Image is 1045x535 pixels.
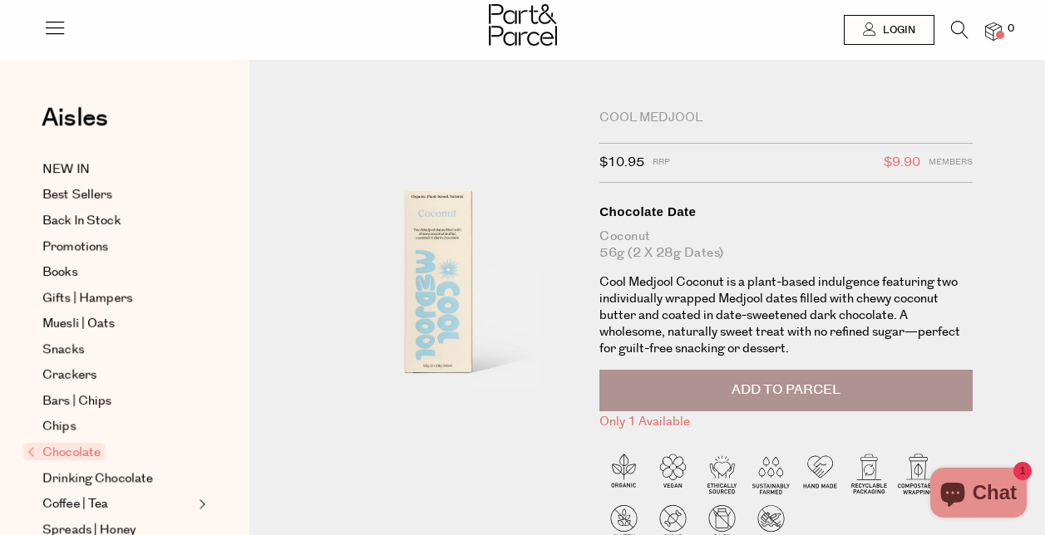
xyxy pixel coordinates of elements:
span: Chips [42,417,76,437]
div: Coconut 56g (2 x 28g Dates) [599,228,973,262]
a: Chocolate [27,443,194,463]
span: $10.95 [599,152,644,174]
button: Add to Parcel [599,370,973,411]
img: P_P-ICONS-Live_Bec_V11_Organic.svg [599,449,648,498]
img: P_P-ICONS-Live_Bec_V11_Handmade.svg [796,449,845,498]
span: Login [879,23,915,37]
a: Aisles [42,106,108,147]
div: Cool Medjool [599,110,973,126]
img: P_P-ICONS-Live_Bec_V11_Ethically_Sourced.svg [697,449,747,498]
span: Members [929,152,973,174]
a: Bars | Chips [42,391,194,411]
inbox-online-store-chat: Shopify online store chat [925,468,1032,522]
a: Coffee | Tea [42,494,194,514]
img: Chocolate Date [299,110,574,434]
span: Back In Stock [42,211,121,231]
a: Login [844,15,934,45]
a: Best Sellers [42,185,194,205]
a: Drinking Chocolate [42,469,194,488]
span: Bars | Chips [42,391,111,411]
a: NEW IN [42,160,194,179]
p: Cool Medjool Coconut is a plant-based indulgence featuring two individually wrapped Medjool dates... [599,274,973,357]
img: P_P-ICONS-Live_Bec_V11_Vegan.svg [648,449,697,498]
img: P_P-ICONS-Live_Bec_V11_Recyclable_Packaging.svg [845,449,894,498]
span: NEW IN [42,160,90,179]
span: Gifts | Hampers [42,288,132,308]
button: Expand/Collapse Coffee | Tea [195,494,206,514]
span: Muesli | Oats [42,314,115,334]
a: Chips [42,417,194,437]
span: Best Sellers [42,185,112,205]
span: Coffee | Tea [42,494,108,514]
a: Books [42,263,194,282]
span: Books [42,263,77,282]
span: 0 [1003,22,1018,37]
a: Crackers [42,366,194,385]
a: Promotions [42,237,194,257]
img: Part&Parcel [489,4,557,46]
img: P_P-ICONS-Live_Bec_V11_Compostable_Wrapping.svg [894,449,943,498]
a: Muesli | Oats [42,314,194,334]
span: Chocolate [23,443,105,460]
span: Add to Parcel [732,380,840,400]
a: Snacks [42,340,194,360]
span: Crackers [42,366,96,385]
span: Drinking Chocolate [42,469,153,488]
div: Chocolate Date [599,204,973,220]
a: Gifts | Hampers [42,288,194,308]
span: Snacks [42,340,84,360]
span: Promotions [42,237,108,257]
span: $9.90 [884,152,920,174]
img: P_P-ICONS-Live_Bec_V11_Sustainable_Farmed.svg [747,449,796,498]
span: RRP [653,152,670,174]
span: Aisles [42,100,108,136]
a: Back In Stock [42,211,194,231]
a: 0 [985,22,1002,40]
